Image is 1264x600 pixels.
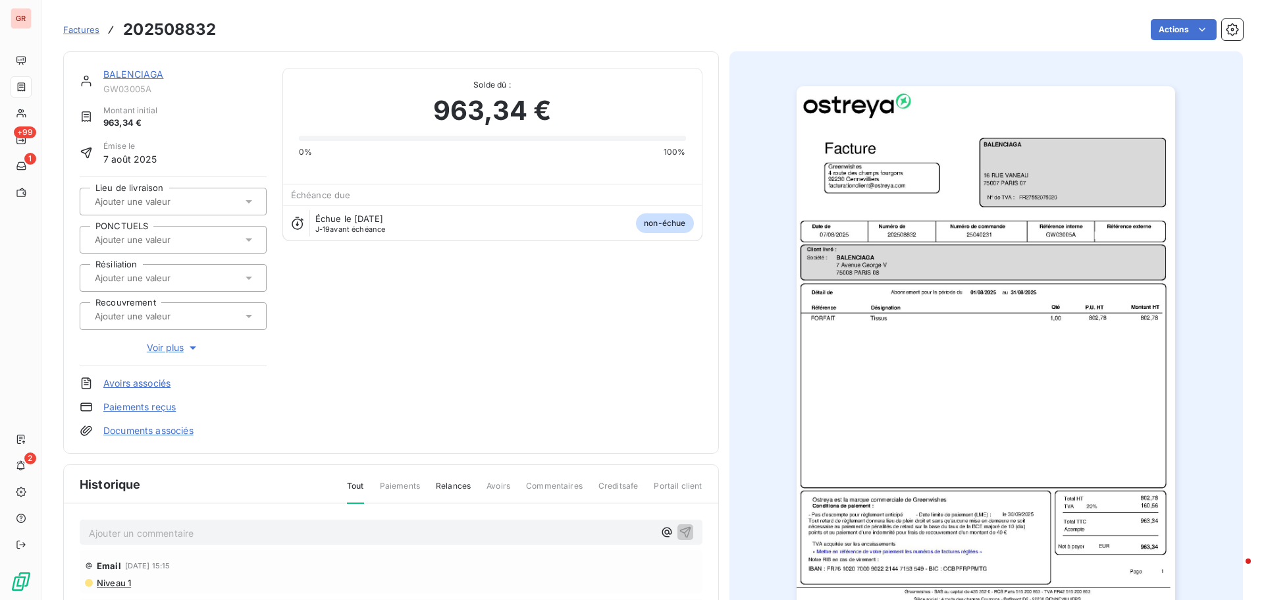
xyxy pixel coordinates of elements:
a: Paiements reçus [103,400,176,414]
iframe: Intercom live chat [1219,555,1251,587]
button: Actions [1151,19,1217,40]
span: Creditsafe [598,480,639,503]
span: Factures [63,24,99,35]
span: 0% [299,146,312,158]
input: Ajouter une valeur [93,272,226,284]
img: Logo LeanPay [11,571,32,592]
div: GR [11,8,32,29]
span: 963,34 € [433,91,551,130]
a: Factures [63,23,99,36]
span: Niveau 1 [95,578,131,588]
span: avant échéance [315,225,386,233]
input: Ajouter une valeur [93,310,226,322]
span: J-19 [315,225,330,234]
a: BALENCIAGA [103,68,164,80]
span: 1 [24,153,36,165]
span: Solde dû : [299,79,686,91]
span: [DATE] 15:15 [125,562,171,570]
span: Avoirs [487,480,510,503]
span: Relances [436,480,471,503]
span: Échéance due [291,190,351,200]
input: Ajouter une valeur [93,234,226,246]
span: Voir plus [147,341,199,354]
span: 963,34 € [103,117,157,130]
span: non-échue [636,213,693,233]
input: Ajouter une valeur [93,196,226,207]
span: Émise le [103,140,157,152]
button: Voir plus [80,341,267,355]
span: 7 août 2025 [103,152,157,166]
span: Portail client [654,480,702,503]
span: GW03005A [103,84,267,94]
span: Tout [347,480,364,504]
span: +99 [14,126,36,138]
a: Documents associés [103,424,194,437]
span: Montant initial [103,105,157,117]
a: Avoirs associés [103,377,171,390]
span: Échue le [DATE] [315,213,383,224]
span: Commentaires [526,480,583,503]
span: 2 [24,452,36,464]
span: Paiements [380,480,420,503]
span: 100% [664,146,686,158]
h3: 202508832 [123,18,216,41]
span: Historique [80,476,141,493]
span: Email [97,560,121,571]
